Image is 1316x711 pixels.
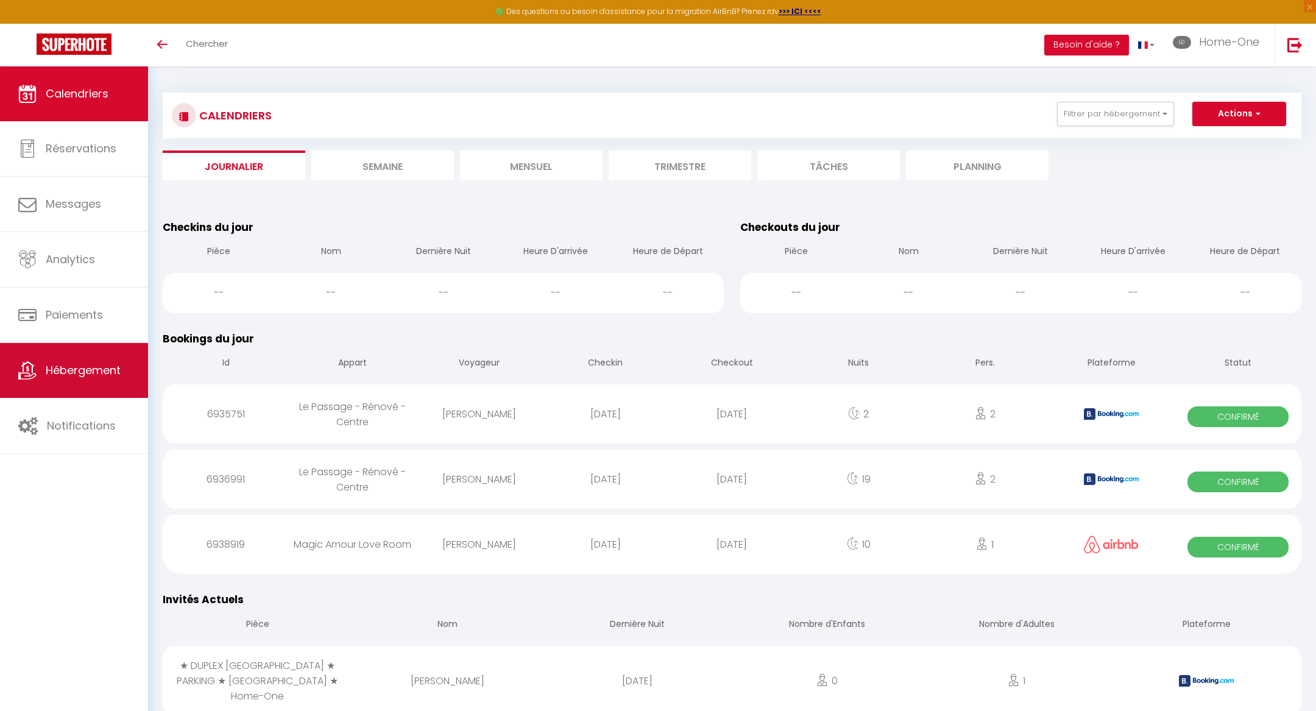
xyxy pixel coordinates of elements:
[1057,102,1174,126] button: Filtrer par hébergement
[289,347,416,381] th: Appart
[922,608,1112,643] th: Nombre d'Adultes
[1189,273,1301,313] div: --
[387,273,500,313] div: --
[163,394,289,434] div: 6935751
[1175,347,1301,381] th: Statut
[289,525,416,564] div: Magic Amour Love Room
[289,387,416,442] div: Le Passage - Rénové - Centre
[416,347,542,381] th: Voyageur
[964,273,1077,313] div: --
[460,150,603,180] li: Mensuel
[922,347,1049,381] th: Pers.
[732,608,922,643] th: Nombre d'Enfants
[311,150,454,180] li: Semaine
[163,220,253,235] span: Checkins du jour
[416,525,542,564] div: [PERSON_NAME]
[922,394,1049,434] div: 2
[196,102,272,129] h3: CALENDRIERS
[1112,608,1302,643] th: Plateforme
[1077,273,1189,313] div: --
[37,34,111,55] img: Super Booking
[416,394,542,434] div: [PERSON_NAME]
[740,220,840,235] span: Checkouts du jour
[46,86,108,101] span: Calendriers
[163,273,275,313] div: --
[1199,34,1259,49] span: Home-One
[47,418,116,433] span: Notifications
[1084,408,1139,420] img: booking2.png
[186,37,228,50] span: Chercher
[1179,675,1234,687] img: booking2.png
[163,347,289,381] th: Id
[542,661,732,701] div: [DATE]
[612,235,724,270] th: Heure de Départ
[1084,473,1139,485] img: booking2.png
[46,141,116,156] span: Réservations
[795,347,922,381] th: Nuits
[669,394,796,434] div: [DATE]
[669,459,796,499] div: [DATE]
[542,394,669,434] div: [DATE]
[500,273,612,313] div: --
[922,661,1112,701] div: 1
[46,363,121,378] span: Hébergement
[852,235,964,270] th: Nom
[163,331,254,346] span: Bookings du jour
[922,525,1049,564] div: 1
[542,608,732,643] th: Dernière Nuit
[732,661,922,701] div: 0
[353,608,543,643] th: Nom
[275,273,387,313] div: --
[740,235,852,270] th: Pièce
[964,235,1077,270] th: Dernière Nuit
[177,24,237,66] a: Chercher
[353,661,543,701] div: [PERSON_NAME]
[609,150,751,180] li: Trimestre
[795,525,922,564] div: 10
[387,235,500,270] th: Dernière Nuit
[542,347,669,381] th: Checkin
[1044,35,1129,55] button: Besoin d'aide ?
[542,459,669,499] div: [DATE]
[163,592,244,607] span: Invités Actuels
[1173,36,1191,49] img: ...
[1187,537,1289,557] span: Confirmé
[46,196,101,211] span: Messages
[1164,24,1275,66] a: ... Home-One
[852,273,964,313] div: --
[163,150,305,180] li: Journalier
[163,608,353,643] th: Pièce
[289,452,416,507] div: Le Passage - Rénové - Centre
[906,150,1049,180] li: Planning
[275,235,387,270] th: Nom
[163,235,275,270] th: Pièce
[1077,235,1189,270] th: Heure D'arrivée
[1287,37,1303,52] img: logout
[1187,406,1289,427] span: Confirmé
[163,525,289,564] div: 6938919
[1049,347,1175,381] th: Plateforme
[500,235,612,270] th: Heure D'arrivée
[416,459,542,499] div: [PERSON_NAME]
[1187,472,1289,492] span: Confirmé
[669,347,796,381] th: Checkout
[779,6,821,16] a: >>> ICI <<<<
[542,525,669,564] div: [DATE]
[740,273,852,313] div: --
[1192,102,1286,126] button: Actions
[1084,536,1139,553] img: airbnb2.png
[46,307,103,322] span: Paiements
[795,394,922,434] div: 2
[46,252,95,267] span: Analytics
[669,525,796,564] div: [DATE]
[612,273,724,313] div: --
[757,150,900,180] li: Tâches
[795,459,922,499] div: 19
[1189,235,1301,270] th: Heure de Départ
[163,459,289,499] div: 6936991
[922,459,1049,499] div: 2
